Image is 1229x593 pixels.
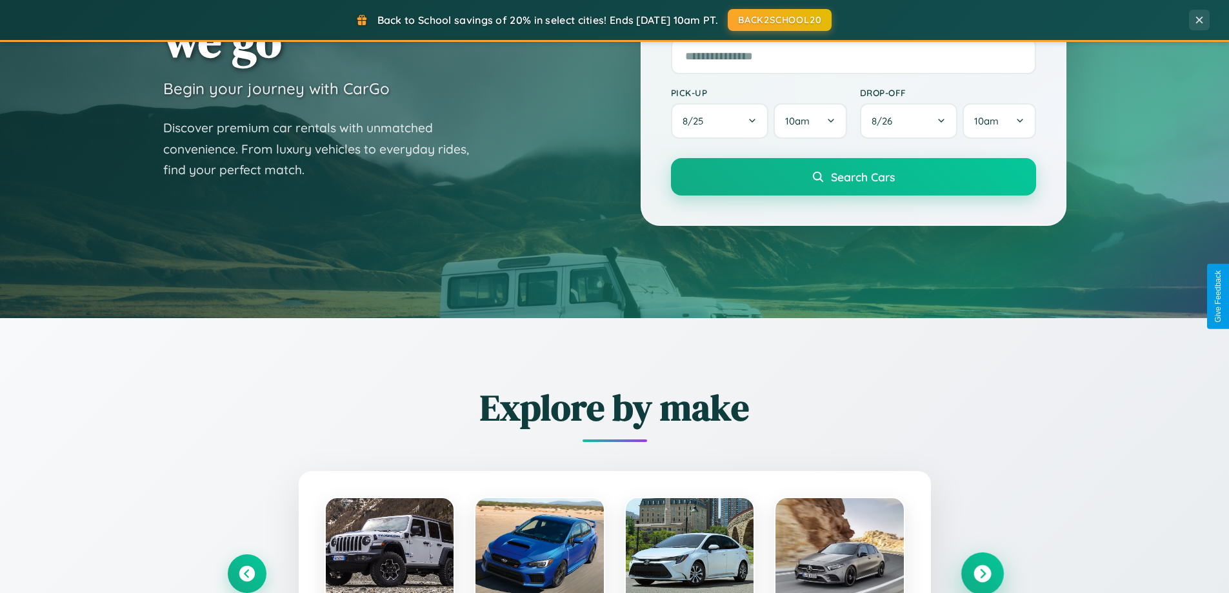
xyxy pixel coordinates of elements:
[671,158,1036,196] button: Search Cars
[163,117,486,181] p: Discover premium car rentals with unmatched convenience. From luxury vehicles to everyday rides, ...
[683,115,710,127] span: 8 / 25
[974,115,999,127] span: 10am
[228,383,1002,432] h2: Explore by make
[831,170,895,184] span: Search Cars
[163,79,390,98] h3: Begin your journey with CarGo
[860,87,1036,98] label: Drop-off
[872,115,899,127] span: 8 / 26
[860,103,958,139] button: 8/26
[785,115,810,127] span: 10am
[963,103,1035,139] button: 10am
[671,103,769,139] button: 8/25
[377,14,718,26] span: Back to School savings of 20% in select cities! Ends [DATE] 10am PT.
[1214,270,1223,323] div: Give Feedback
[671,87,847,98] label: Pick-up
[728,9,832,31] button: BACK2SCHOOL20
[774,103,846,139] button: 10am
